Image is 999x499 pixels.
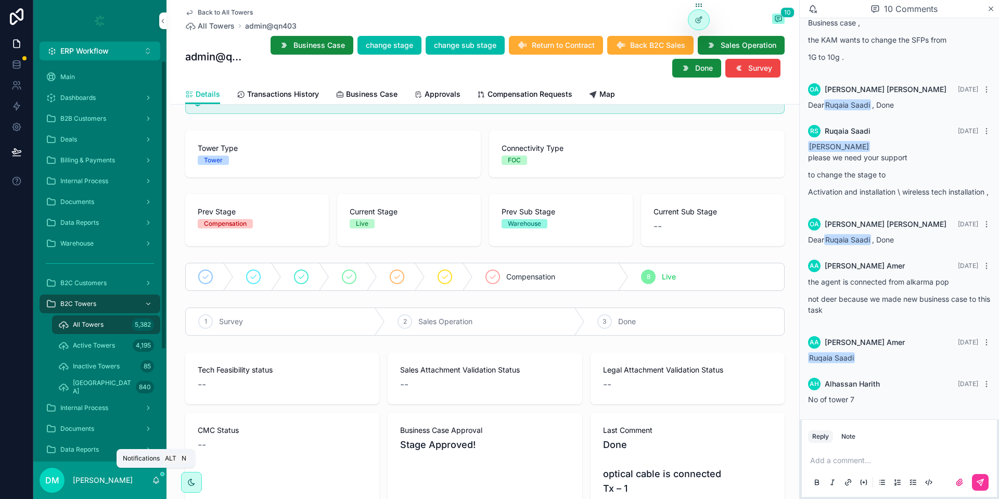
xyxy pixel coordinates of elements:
[824,234,871,245] span: Ruqaia Saadi
[40,399,160,417] a: Internal Process
[825,379,880,389] span: Alhassan Harith
[654,207,772,217] span: Current Sub Stage
[357,36,421,55] button: change stage
[502,143,772,153] span: Connectivity Type
[60,425,94,433] span: Documents
[825,337,905,348] span: [PERSON_NAME] Amer
[196,89,220,99] span: Details
[403,317,407,326] span: 2
[198,8,253,17] span: Back to All Towers
[508,219,541,228] div: Warehouse
[336,85,398,106] a: Business Case
[400,425,569,436] span: Business Case Approval
[60,177,108,185] span: Internal Process
[400,377,408,392] span: --
[532,40,595,50] span: Return to Contract
[185,8,253,17] a: Back to All Towers
[40,274,160,292] a: B2C Customers
[825,84,946,95] span: [PERSON_NAME] [PERSON_NAME]
[603,425,772,436] span: Last Comment
[808,235,894,244] span: Dear , Done
[810,338,819,347] span: AA
[772,14,785,26] button: 10
[40,440,160,459] a: Data Reports
[52,315,160,334] a: All Towers5,382
[40,234,160,253] a: Warehouse
[40,68,160,86] a: Main
[721,40,776,50] span: Sales Operation
[237,85,319,106] a: Transactions History
[672,59,721,78] button: Done
[698,36,785,55] button: Sales Operation
[958,220,978,228] span: [DATE]
[647,273,650,281] span: 8
[60,279,107,287] span: B2C Customers
[958,338,978,346] span: [DATE]
[509,36,603,55] button: Return to Contract
[837,430,860,443] button: Note
[73,362,120,370] span: Inactive Towers
[293,40,345,50] span: Business Case
[185,85,220,105] a: Details
[60,239,94,248] span: Warehouse
[425,89,460,99] span: Approvals
[136,381,154,393] div: 840
[40,42,160,60] button: Select Button
[810,380,819,388] span: AH
[204,219,247,228] div: Compensation
[725,59,780,78] button: Survey
[60,94,96,102] span: Dashboards
[841,432,855,441] div: Note
[204,156,223,165] div: Tower
[356,219,368,228] div: Live
[180,454,188,463] span: N
[40,109,160,128] a: B2B Customers
[808,17,991,28] p: Business case ,
[748,63,772,73] span: Survey
[165,454,176,463] span: Alt
[60,445,99,454] span: Data Reports
[400,438,569,452] span: Stage Approved!
[488,89,572,99] span: Compensation Requests
[245,21,297,31] a: admin@qn403
[40,213,160,232] a: Data Reports
[73,341,115,350] span: Active Towers
[60,300,96,308] span: B2C Towers
[418,316,472,327] span: Sales Operation
[695,63,713,73] span: Done
[808,352,855,363] span: Ruqaia Saadi
[824,99,871,110] span: Ruqaia Saadi
[33,60,166,462] div: scrollable content
[92,12,108,29] img: App logo
[45,474,59,487] span: DM
[123,454,160,463] span: Notifications
[52,378,160,396] a: [GEOGRAPHIC_DATA]840
[589,85,615,106] a: Map
[780,7,795,18] span: 10
[198,365,367,375] span: Tech Feasibility status
[810,127,818,135] span: RS
[630,40,685,50] span: Back B2C Sales
[808,293,991,315] p: not deer because we made new business case to this task
[603,377,611,392] span: --
[603,365,772,375] span: Legal Attachment Validation Status
[808,395,854,404] span: No of tower 7
[40,193,160,211] a: Documents
[366,40,413,50] span: change stage
[825,219,946,229] span: [PERSON_NAME] [PERSON_NAME]
[654,219,662,234] span: --
[40,151,160,170] a: Billing & Payments
[808,7,991,62] div: please to change the stage to
[958,85,978,93] span: [DATE]
[40,130,160,149] a: Deals
[350,207,468,217] span: Current Stage
[40,295,160,313] a: B2C Towers
[185,49,247,64] h1: admin@qn403
[400,365,569,375] span: Sales Attachment Validation Status
[271,36,353,55] button: Business Case
[958,380,978,388] span: [DATE]
[508,156,521,165] div: FOC
[810,220,819,228] span: OA
[618,316,636,327] span: Done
